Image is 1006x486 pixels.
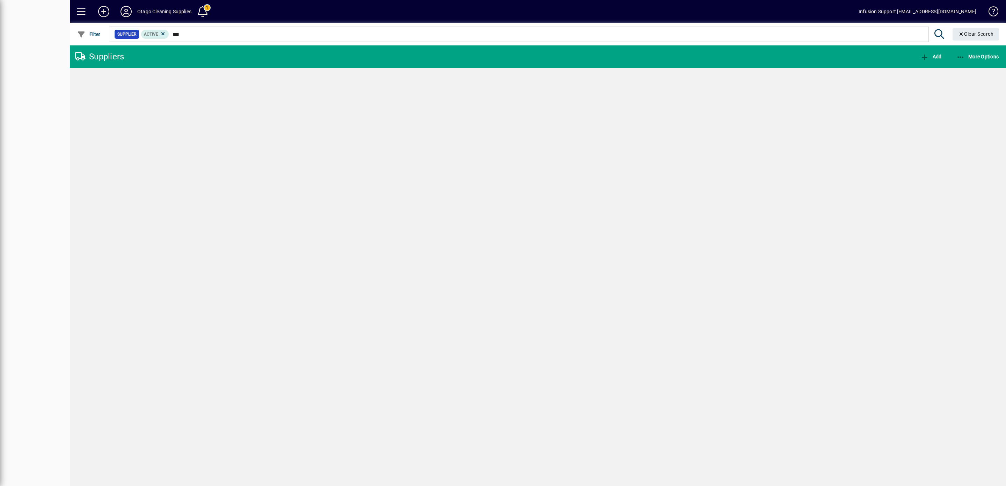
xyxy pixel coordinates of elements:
div: Otago Cleaning Supplies [137,6,191,17]
button: Profile [115,5,137,18]
button: Add [93,5,115,18]
span: Add [920,54,941,59]
button: More Options [955,50,1001,63]
span: Filter [77,31,101,37]
span: Supplier [117,31,136,38]
div: Infusion Support [EMAIL_ADDRESS][DOMAIN_NAME] [859,6,976,17]
a: Knowledge Base [983,1,997,24]
span: Active [144,32,158,37]
span: More Options [956,54,999,59]
span: Clear Search [958,31,994,37]
button: Add [919,50,943,63]
mat-chip: Activation Status: Active [141,30,169,39]
div: Suppliers [75,51,124,62]
button: Clear [953,28,999,41]
button: Filter [75,28,102,41]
